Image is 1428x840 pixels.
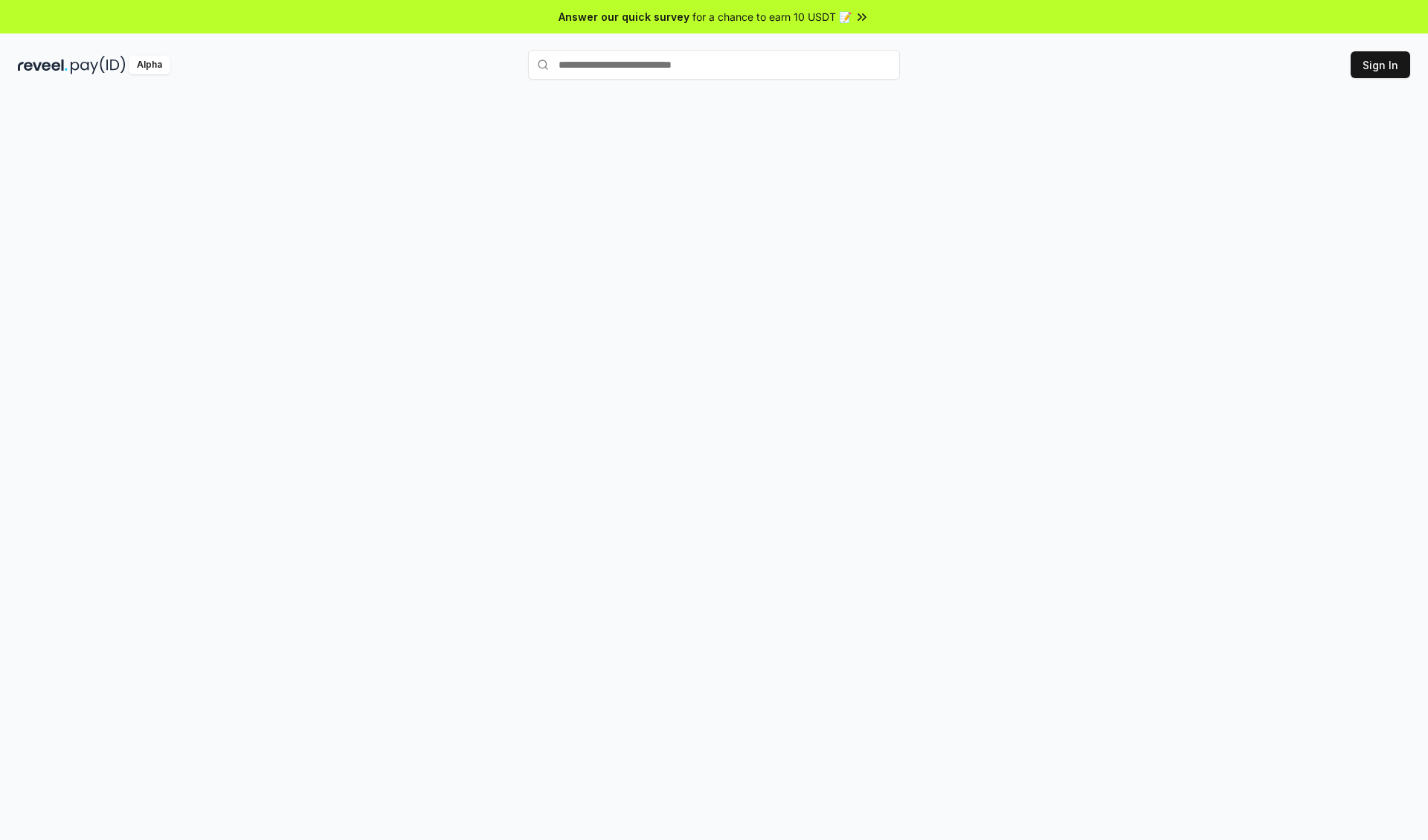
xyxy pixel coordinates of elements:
span: Answer our quick survey [559,9,689,25]
div: Alpha [129,56,170,74]
img: reveel_dark [18,56,68,74]
img: pay_id [71,56,126,74]
button: Sign In [1351,51,1410,78]
span: for a chance to earn 10 USDT 📝 [692,9,852,25]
